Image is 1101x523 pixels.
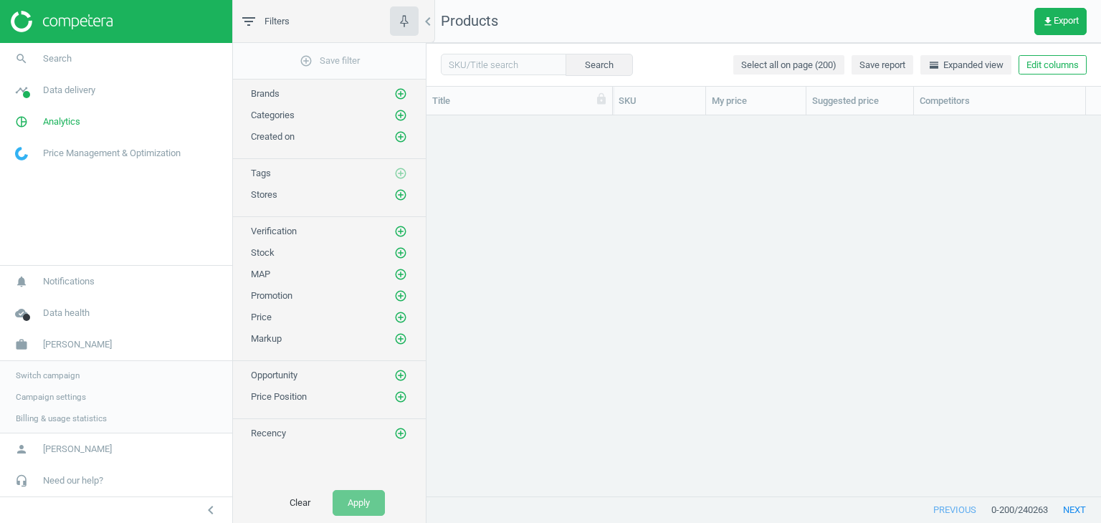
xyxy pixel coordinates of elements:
i: work [8,331,35,358]
div: Competitors [920,95,1079,107]
img: ajHJNr6hYgQAAAAASUVORK5CYII= [11,11,113,32]
span: Brands [251,88,280,99]
button: Select all on page (200) [733,55,844,75]
button: Clear [275,490,325,516]
i: add_circle_outline [394,246,407,259]
button: add_circle_outline [394,368,408,383]
span: Select all on page (200) [741,59,837,72]
span: Tags [251,168,271,178]
i: get_app [1042,16,1054,27]
i: add_circle_outline [300,54,313,67]
span: Products [441,12,498,29]
button: get_appExport [1034,8,1087,35]
button: Save report [852,55,913,75]
button: add_circle_outline [394,310,408,325]
i: add_circle_outline [394,167,407,180]
i: add_circle_outline [394,311,407,324]
button: Search [566,54,633,75]
i: add_circle_outline [394,268,407,281]
span: Promotion [251,290,292,301]
i: add_circle_outline [394,390,407,403]
span: Filters [264,15,290,28]
button: add_circle_outline [394,426,408,441]
i: notifications [8,268,35,295]
button: horizontal_splitExpanded view [920,55,1011,75]
i: add_circle_outline [394,87,407,100]
i: filter_list [240,13,257,30]
span: Markup [251,333,282,344]
i: add_circle_outline [394,225,407,238]
i: person [8,436,35,463]
i: add_circle_outline [394,369,407,382]
span: Stock [251,247,275,258]
span: 0 - 200 [991,504,1014,517]
span: Recency [251,428,286,438]
i: horizontal_split [928,59,940,71]
i: cloud_done [8,299,35,327]
span: MAP [251,269,270,279]
span: Verification [251,226,297,236]
button: add_circle_outline [394,390,408,404]
span: Save filter [300,54,360,67]
div: Suggested price [812,95,907,107]
span: Campaign settings [16,391,86,403]
span: Price Management & Optimization [43,147,181,160]
button: add_circle_outline [394,130,408,144]
div: grid [426,115,1101,485]
span: [PERSON_NAME] [43,338,112,351]
i: chevron_left [202,502,219,519]
span: Notifications [43,275,95,288]
button: add_circle_outline [394,108,408,123]
span: Need our help? [43,474,103,487]
span: Export [1042,16,1079,27]
button: add_circle_outline [394,166,408,181]
i: chevron_left [419,13,437,30]
i: add_circle_outline [394,289,407,302]
button: add_circle_outline [394,267,408,282]
button: next [1048,497,1101,523]
i: add_circle_outline [394,130,407,143]
button: add_circle_outlineSave filter [233,47,426,75]
span: [PERSON_NAME] [43,443,112,456]
span: Opportunity [251,370,297,380]
span: / 240263 [1014,504,1048,517]
input: SKU/Title search [441,54,566,75]
span: Expanded view [928,59,1004,72]
span: Search [43,52,72,65]
span: Price [251,312,272,322]
button: add_circle_outline [394,188,408,202]
span: Stores [251,189,277,200]
div: My price [712,95,800,107]
button: add_circle_outline [394,87,408,101]
span: Switch campaign [16,370,80,381]
i: add_circle_outline [394,188,407,201]
button: add_circle_outline [394,289,408,303]
i: add_circle_outline [394,427,407,440]
div: SKU [619,95,700,107]
button: add_circle_outline [394,332,408,346]
span: Billing & usage statistics [16,413,107,424]
div: Title [432,95,606,107]
i: headset_mic [8,467,35,494]
img: wGWNvw8QSZomAAAAABJRU5ErkJggg== [15,147,28,160]
i: search [8,45,35,72]
i: add_circle_outline [394,332,407,345]
button: previous [918,497,991,523]
button: add_circle_outline [394,224,408,239]
span: Created on [251,131,295,142]
button: Edit columns [1019,55,1087,75]
span: Save report [859,59,905,72]
span: Data delivery [43,84,95,97]
span: Categories [251,110,295,120]
button: Apply [333,490,385,516]
i: add_circle_outline [394,109,407,122]
i: timeline [8,77,35,104]
span: Analytics [43,115,80,128]
span: Data health [43,307,90,320]
i: pie_chart_outlined [8,108,35,135]
button: chevron_left [193,501,229,519]
span: Price Position [251,391,307,402]
button: add_circle_outline [394,246,408,260]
